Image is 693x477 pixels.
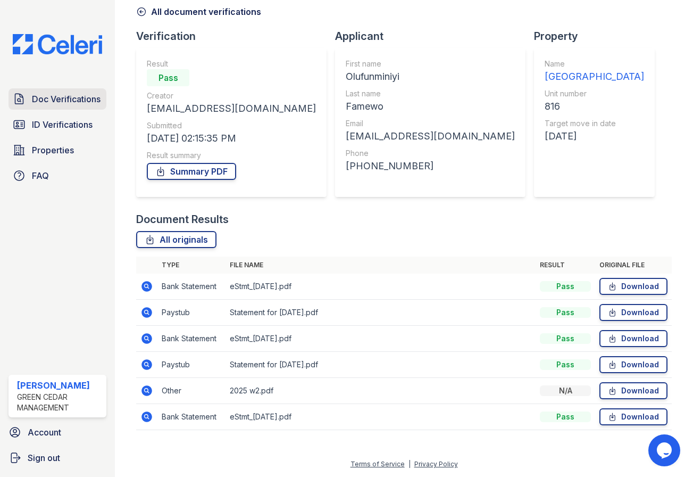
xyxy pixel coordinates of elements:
div: Result summary [147,150,316,161]
div: Property [534,29,663,44]
span: Properties [32,144,74,157]
td: Bank Statement [157,404,226,430]
div: Email [346,118,515,129]
a: Terms of Service [350,460,405,468]
td: Paystub [157,352,226,378]
th: Original file [595,257,672,274]
div: Green Cedar Management [17,392,102,413]
div: Document Results [136,212,229,227]
div: Pass [540,281,591,292]
div: Pass [540,412,591,422]
a: Download [599,408,667,425]
div: [EMAIL_ADDRESS][DOMAIN_NAME] [147,101,316,116]
div: [EMAIL_ADDRESS][DOMAIN_NAME] [346,129,515,144]
div: | [408,460,411,468]
a: ID Verifications [9,114,106,135]
a: Privacy Policy [414,460,458,468]
div: Olufunminiyi [346,69,515,84]
div: Submitted [147,120,316,131]
div: Famewo [346,99,515,114]
td: eStmt_[DATE].pdf [226,274,536,300]
a: All originals [136,231,216,248]
th: File name [226,257,536,274]
a: Download [599,382,667,399]
div: Pass [540,333,591,344]
td: Bank Statement [157,326,226,352]
div: [DATE] 02:15:35 PM [147,131,316,146]
a: Summary PDF [147,163,236,180]
span: Doc Verifications [32,93,101,105]
span: ID Verifications [32,118,93,131]
a: Properties [9,139,106,161]
a: All document verifications [136,5,261,18]
iframe: chat widget [648,434,682,466]
a: Name [GEOGRAPHIC_DATA] [545,59,644,84]
div: Pass [540,307,591,318]
td: Paystub [157,300,226,326]
div: [DATE] [545,129,644,144]
div: [PHONE_NUMBER] [346,159,515,174]
div: Unit number [545,88,644,99]
div: Target move in date [545,118,644,129]
a: Download [599,356,667,373]
img: CE_Logo_Blue-a8612792a0a2168367f1c8372b55b34899dd931a85d93a1a3d3e32e68fde9ad4.png [4,34,111,54]
td: Other [157,378,226,404]
div: Creator [147,91,316,101]
div: First name [346,59,515,69]
td: Statement for [DATE].pdf [226,352,536,378]
div: N/A [540,385,591,396]
td: eStmt_[DATE].pdf [226,326,536,352]
div: Pass [147,69,189,86]
a: FAQ [9,165,106,186]
div: Phone [346,148,515,159]
div: Verification [136,29,335,44]
div: 816 [545,99,644,114]
div: [PERSON_NAME] [17,379,102,392]
span: FAQ [32,169,49,182]
a: Download [599,278,667,295]
div: Applicant [335,29,534,44]
td: eStmt_[DATE].pdf [226,404,536,430]
td: Bank Statement [157,274,226,300]
span: Account [28,426,61,439]
a: Download [599,330,667,347]
div: Result [147,59,316,69]
a: Account [4,422,111,443]
td: Statement for [DATE].pdf [226,300,536,326]
th: Type [157,257,226,274]
div: Pass [540,359,591,370]
div: Name [545,59,644,69]
div: Last name [346,88,515,99]
span: Sign out [28,451,60,464]
a: Doc Verifications [9,88,106,110]
a: Download [599,304,667,321]
a: Sign out [4,447,111,468]
th: Result [536,257,595,274]
td: 2025 w2.pdf [226,378,536,404]
div: [GEOGRAPHIC_DATA] [545,69,644,84]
